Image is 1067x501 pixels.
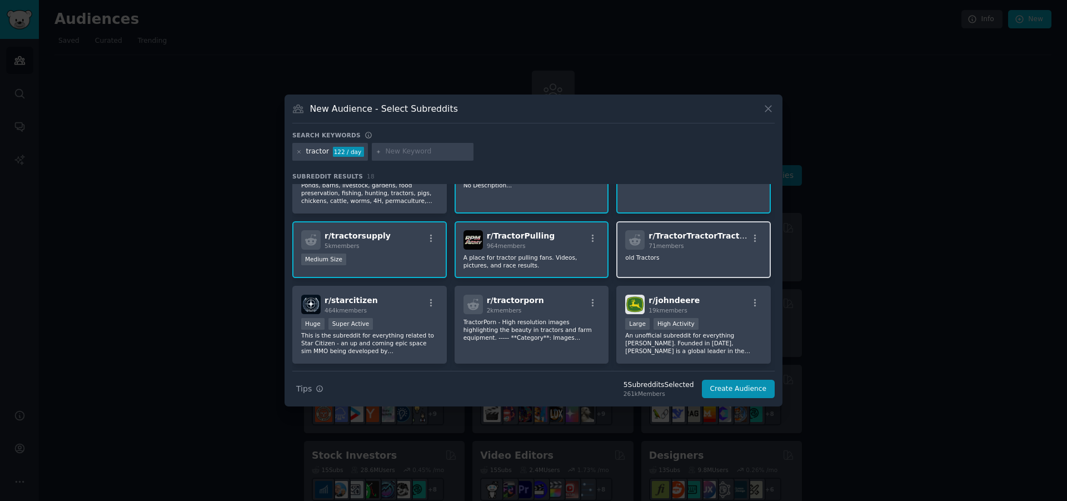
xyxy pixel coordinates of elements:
[328,318,373,330] div: Super Active
[333,147,364,157] div: 122 / day
[463,230,483,250] img: TractorPulling
[325,231,391,240] span: r/ tractorsupply
[292,172,363,180] span: Subreddit Results
[310,103,458,115] h3: New Audience - Select Subreddits
[325,296,378,305] span: r/ starcitizen
[625,318,650,330] div: Large
[292,379,327,399] button: Tips
[625,331,762,355] p: An unofficial subreddit for everything [PERSON_NAME]. Founded in [DATE], [PERSON_NAME] is a globa...
[463,254,600,269] p: A place for tractor pulling fans. Videos, pictures, and race results.
[301,318,325,330] div: Huge
[367,173,375,180] span: 18
[625,295,645,314] img: johndeere
[702,380,775,399] button: Create Audience
[385,147,470,157] input: New Keyword
[487,242,526,249] span: 964 members
[296,383,312,395] span: Tips
[292,131,361,139] h3: Search keywords
[487,231,555,240] span: r/ TractorPulling
[301,181,438,205] p: Ponds, barns, livestock, gardens, food preservation, fishing, hunting, tractors, pigs, chickens, ...
[624,390,694,398] div: 261k Members
[306,147,329,157] div: tractor
[487,296,544,305] span: r/ tractorporn
[463,181,600,189] p: No Description...
[325,307,367,314] span: 464k members
[301,254,346,265] div: Medium Size
[625,254,762,261] p: old Tractors
[649,296,700,305] span: r/ johndeere
[649,307,687,314] span: 19k members
[649,242,684,249] span: 71 members
[654,318,699,330] div: High Activity
[487,307,522,314] span: 2k members
[325,242,360,249] span: 5k members
[463,318,600,341] p: TractorPorn - High resolution images highlighting the beauty in tractors and farm equipment. ----...
[301,295,321,314] img: starcitizen
[301,331,438,355] p: This is the subreddit for everything related to Star Citizen - an up and coming epic space sim MM...
[649,231,749,240] span: r/ TractorTractorTractor
[624,380,694,390] div: 5 Subreddit s Selected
